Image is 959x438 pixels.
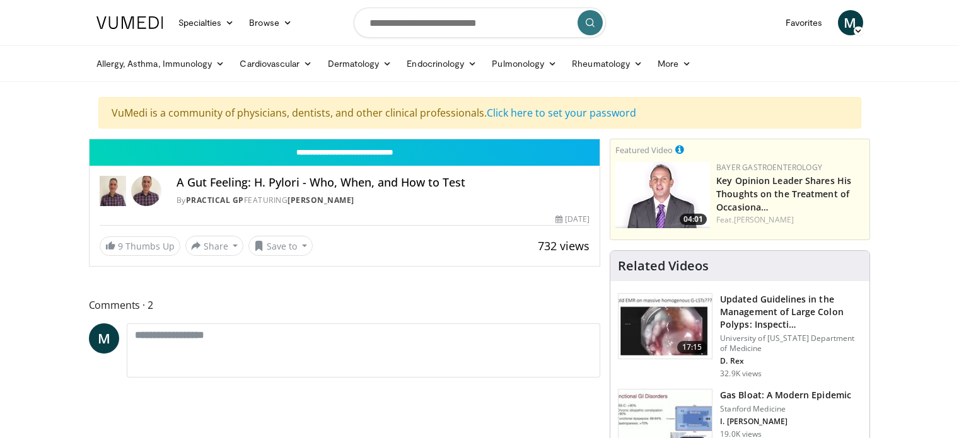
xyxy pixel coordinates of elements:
[89,297,601,313] span: Comments 2
[177,195,590,206] div: By FEATURING
[720,333,862,354] p: University of [US_STATE] Department of Medicine
[619,294,712,359] img: dfcfcb0d-b871-4e1a-9f0c-9f64970f7dd8.150x105_q85_crop-smart_upscale.jpg
[720,404,851,414] p: Stanford Medicine
[248,236,313,256] button: Save to
[354,8,606,38] input: Search topics, interventions
[555,214,590,225] div: [DATE]
[720,369,762,379] p: 32.9K views
[118,240,123,252] span: 9
[320,51,400,76] a: Dermatology
[618,258,709,274] h4: Related Videos
[720,356,862,366] p: D. Rex
[615,144,673,156] small: Featured Video
[288,195,354,205] a: [PERSON_NAME]
[100,176,126,206] img: Practical GP
[778,10,830,35] a: Favorites
[720,417,851,427] p: I. [PERSON_NAME]
[564,51,650,76] a: Rheumatology
[241,10,299,35] a: Browse
[650,51,699,76] a: More
[716,162,822,173] a: Bayer Gastroenterology
[100,236,180,256] a: 9 Thumbs Up
[838,10,863,35] a: M
[98,97,861,129] div: VuMedi is a community of physicians, dentists, and other clinical professionals.
[720,293,862,331] h3: Updated Guidelines in the Management of Large Colon Polyps: Inspecti…
[171,10,242,35] a: Specialties
[615,162,710,228] a: 04:01
[96,16,163,29] img: VuMedi Logo
[680,214,707,225] span: 04:01
[487,106,636,120] a: Click here to set your password
[177,176,590,190] h4: A Gut Feeling: H. Pylori - Who, When, and How to Test
[399,51,484,76] a: Endocrinology
[185,236,244,256] button: Share
[716,214,864,226] div: Feat.
[186,195,244,205] a: Practical GP
[538,238,590,253] span: 732 views
[677,341,707,354] span: 17:15
[89,323,119,354] a: M
[232,51,320,76] a: Cardiovascular
[131,176,161,206] img: Avatar
[734,214,794,225] a: [PERSON_NAME]
[618,293,862,379] a: 17:15 Updated Guidelines in the Management of Large Colon Polyps: Inspecti… University of [US_STA...
[484,51,564,76] a: Pulmonology
[720,389,851,401] h3: Gas Bloat: A Modern Epidemic
[89,51,233,76] a: Allergy, Asthma, Immunology
[615,162,710,228] img: 9828b8df-38ad-4333-b93d-bb657251ca89.png.150x105_q85_crop-smart_upscale.png
[716,175,851,213] a: Key Opinion Leader Shares His Thoughts on the Treatment of Occasiona…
